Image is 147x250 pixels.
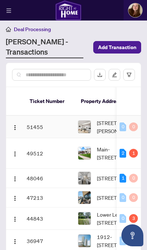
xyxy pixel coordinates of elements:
div: 0 [120,122,126,131]
img: thumbnail-img [78,172,91,184]
td: 48046 [24,169,75,188]
button: Logo [9,121,21,133]
div: 3 [129,214,138,223]
button: Logo [9,172,21,184]
img: thumbnail-img [78,191,91,204]
span: edit [112,72,117,77]
a: [PERSON_NAME] - Transactions [6,36,83,58]
button: Logo [9,213,21,224]
div: 1 [120,174,126,183]
img: thumbnail-img [78,121,91,133]
button: filter [123,69,135,81]
img: Logo [12,239,18,245]
span: filter [127,72,132,77]
img: Logo [12,125,18,130]
span: Deal Processing [14,26,51,33]
img: Profile Icon [128,3,142,17]
img: thumbnail-img [78,235,91,247]
img: thumbnail-img [78,212,91,225]
div: 0 [129,193,138,202]
td: 51455 [24,116,75,138]
div: 1 [129,149,138,158]
div: 0 [120,236,126,245]
button: download [94,69,106,81]
img: Logo [12,151,18,157]
button: Logo [9,192,21,203]
td: 44843 [24,207,75,230]
img: Logo [12,216,18,222]
span: Add Transaction [98,41,136,53]
button: Logo [9,235,21,247]
div: 0 [129,174,138,183]
div: 0 [129,122,138,131]
button: Add Transaction [93,41,141,54]
span: [STREET_ADDRESS] [97,174,144,182]
span: home [6,27,11,32]
button: Open asap [121,224,143,246]
td: 47213 [24,188,75,207]
button: Logo [9,147,21,159]
span: download [97,72,102,77]
div: 0 [120,193,126,202]
img: Logo [12,195,18,201]
img: Logo [12,176,18,182]
th: Ticket Number [24,87,75,116]
div: 2 [120,149,126,158]
span: menu [6,8,11,13]
div: 0 [120,214,126,223]
img: thumbnail-img [78,147,91,159]
button: edit [109,69,120,81]
td: 49512 [24,138,75,169]
span: [STREET_ADDRESS] [97,194,144,202]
